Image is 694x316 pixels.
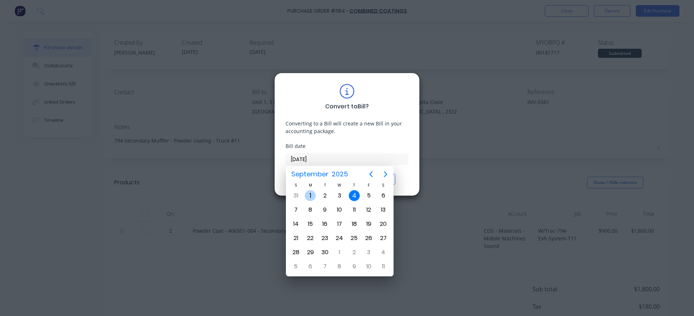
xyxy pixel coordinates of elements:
[363,233,374,244] div: Friday, September 26, 2025
[349,219,360,229] div: Thursday, September 18, 2025
[305,190,316,201] div: Monday, September 1, 2025
[347,182,362,188] div: T
[364,167,378,181] button: Previous page
[319,233,330,244] div: Tuesday, September 23, 2025
[305,204,316,215] div: Monday, September 8, 2025
[362,182,376,188] div: F
[290,204,301,215] div: Sunday, September 7, 2025
[318,182,332,188] div: T
[305,219,316,229] div: Monday, September 15, 2025
[290,233,301,244] div: Sunday, September 21, 2025
[325,102,369,111] div: Convert to Bill ?
[349,204,360,215] div: Thursday, September 11, 2025
[378,247,389,258] div: Saturday, October 4, 2025
[378,167,393,181] button: Next page
[305,261,316,272] div: Monday, October 6, 2025
[378,219,389,229] div: Saturday, September 20, 2025
[378,233,389,244] div: Saturday, September 27, 2025
[319,261,330,272] div: Tuesday, October 7, 2025
[378,261,389,272] div: Saturday, October 11, 2025
[363,190,374,201] div: Friday, September 5, 2025
[332,182,347,188] div: W
[334,247,345,258] div: Wednesday, October 1, 2025
[319,247,330,258] div: Tuesday, September 30, 2025
[290,247,301,258] div: Sunday, September 28, 2025
[334,261,345,272] div: Wednesday, October 8, 2025
[334,219,345,229] div: Wednesday, September 17, 2025
[363,247,374,258] div: Friday, October 3, 2025
[303,182,318,188] div: M
[330,168,350,181] span: 2025
[349,247,360,258] div: Thursday, October 2, 2025
[349,190,360,201] div: Today, Thursday, September 4, 2025
[319,219,330,229] div: Tuesday, September 16, 2025
[376,182,391,188] div: S
[334,190,345,201] div: Wednesday, September 3, 2025
[334,233,345,244] div: Wednesday, September 24, 2025
[363,261,374,272] div: Friday, October 10, 2025
[290,261,301,272] div: Sunday, October 5, 2025
[363,204,374,215] div: Friday, September 12, 2025
[290,168,330,181] span: September
[305,247,316,258] div: Monday, September 29, 2025
[286,142,408,150] div: Bill date
[286,120,408,135] div: Converting to a Bill will create a new Bill in your accounting package.
[290,219,301,229] div: Sunday, September 14, 2025
[334,204,345,215] div: Wednesday, September 10, 2025
[378,190,389,201] div: Saturday, September 6, 2025
[378,204,389,215] div: Saturday, September 13, 2025
[305,233,316,244] div: Monday, September 22, 2025
[287,168,352,181] button: September2025
[349,233,360,244] div: Thursday, September 25, 2025
[319,204,330,215] div: Tuesday, September 9, 2025
[363,219,374,229] div: Friday, September 19, 2025
[349,261,360,272] div: Thursday, October 9, 2025
[290,190,301,201] div: Sunday, August 31, 2025
[319,190,330,201] div: Tuesday, September 2, 2025
[288,182,303,188] div: S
